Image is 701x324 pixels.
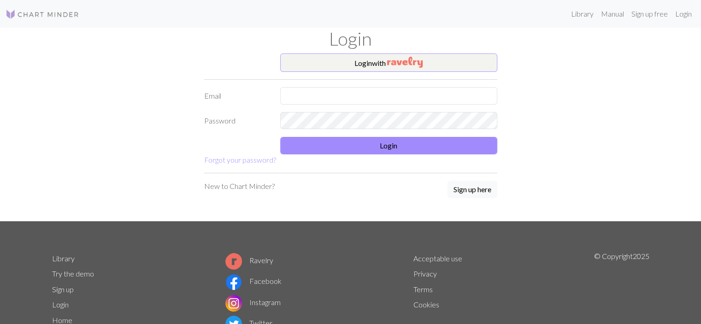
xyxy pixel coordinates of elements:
a: Sign up [52,285,74,294]
a: Try the demo [52,269,94,278]
label: Password [199,112,275,130]
a: Forgot your password? [204,155,276,164]
label: Email [199,87,275,105]
img: Logo [6,9,79,20]
a: Facebook [225,277,282,285]
a: Sign up here [448,181,497,199]
img: Ravelry [387,57,423,68]
h1: Login [47,28,655,50]
a: Login [52,300,69,309]
button: Sign up here [448,181,497,198]
a: Library [567,5,597,23]
a: Library [52,254,75,263]
a: Acceptable use [413,254,462,263]
a: Privacy [413,269,437,278]
button: Login [280,137,497,154]
a: Terms [413,285,433,294]
img: Instagram logo [225,295,242,312]
a: Sign up free [628,5,672,23]
img: Ravelry logo [225,253,242,270]
a: Manual [597,5,628,23]
p: New to Chart Minder? [204,181,275,192]
a: Login [672,5,695,23]
a: Ravelry [225,256,273,265]
img: Facebook logo [225,274,242,290]
button: Loginwith [280,53,497,72]
a: Cookies [413,300,439,309]
a: Instagram [225,298,281,306]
